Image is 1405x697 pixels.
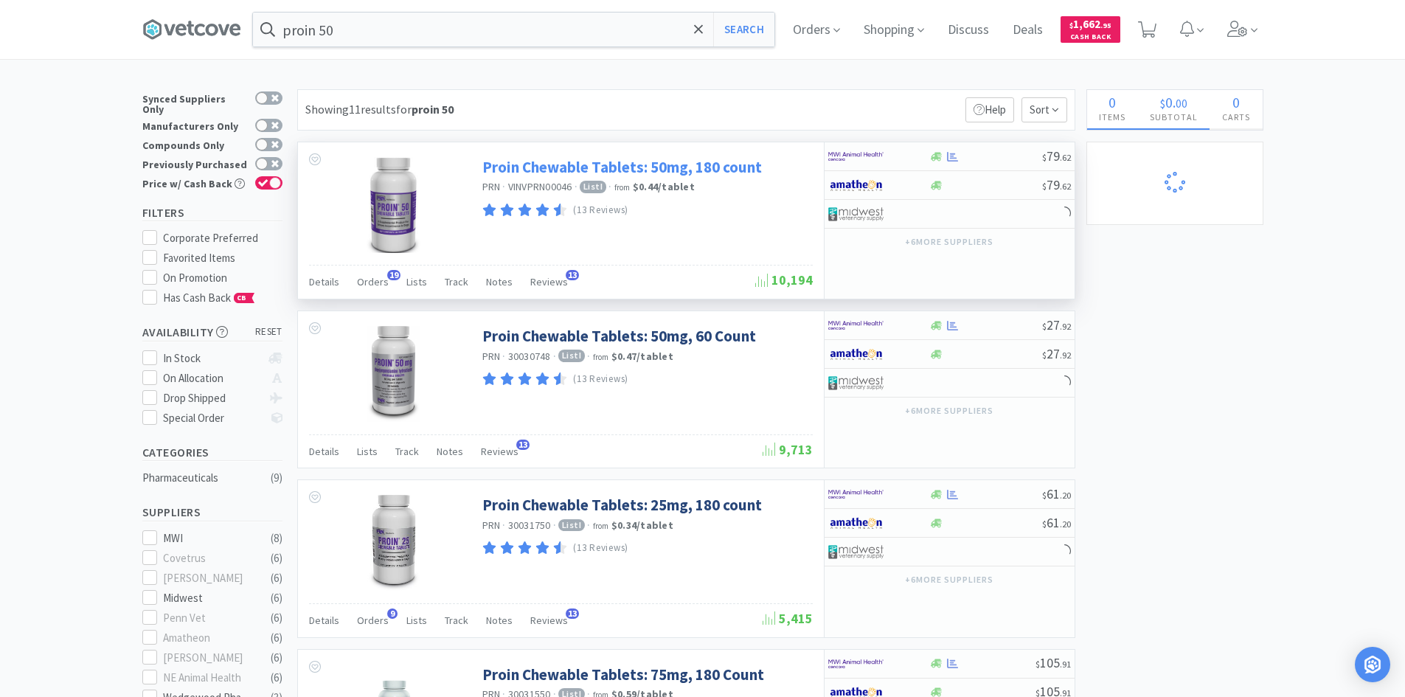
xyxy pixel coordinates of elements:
[163,249,282,267] div: Favorited Items
[1042,519,1047,530] span: $
[1035,659,1040,670] span: $
[163,389,261,407] div: Drop Shipped
[163,291,255,305] span: Has Cash Back
[482,519,501,532] a: PRN
[406,275,427,288] span: Lists
[357,445,378,458] span: Lists
[1176,96,1187,111] span: 00
[1355,647,1390,682] div: Open Intercom Messenger
[1100,21,1111,30] span: . 95
[309,275,339,288] span: Details
[271,609,282,627] div: ( 6 )
[508,519,551,532] span: 30031750
[163,409,261,427] div: Special Order
[482,157,762,177] a: Proin Chewable Tablets: 50mg, 180 count
[1021,97,1067,122] span: Sort
[587,519,590,532] span: ·
[271,669,282,687] div: ( 6 )
[1210,110,1263,124] h4: Carts
[1069,17,1111,31] span: 1,662
[828,174,884,196] img: 3331a67d23dc422aa21b1ec98afbf632_11.png
[558,350,586,361] span: List I
[163,649,254,667] div: [PERSON_NAME]
[763,441,813,458] span: 9,713
[611,519,673,532] strong: $0.34 / tablet
[163,629,254,647] div: Amatheon
[1087,110,1138,124] h4: Items
[614,182,631,193] span: from
[1042,345,1071,362] span: 27
[608,180,611,193] span: ·
[1165,93,1173,111] span: 0
[713,13,774,46] button: Search
[142,138,248,150] div: Compounds Only
[633,180,695,193] strong: $0.44 / tablet
[406,614,427,627] span: Lists
[142,157,248,170] div: Previously Purchased
[482,350,501,363] a: PRN
[593,521,609,531] span: from
[1042,321,1047,332] span: $
[271,569,282,587] div: ( 6 )
[1069,21,1073,30] span: $
[1061,10,1120,49] a: $1,662.95Cash Back
[1042,181,1047,192] span: $
[1007,24,1049,37] a: Deals
[828,653,884,675] img: f6b2451649754179b5b4e0c70c3f7cb0_2.png
[1060,490,1071,501] span: . 20
[142,324,282,341] h5: Availability
[357,275,389,288] span: Orders
[163,229,282,247] div: Corporate Preferred
[1060,152,1071,163] span: . 62
[1069,33,1111,43] span: Cash Back
[1138,95,1210,110] div: .
[271,530,282,547] div: ( 8 )
[566,270,579,280] span: 13
[309,614,339,627] span: Details
[1042,350,1047,361] span: $
[142,444,282,461] h5: Categories
[755,271,813,288] span: 10,194
[530,614,568,627] span: Reviews
[482,180,501,193] a: PRN
[367,326,419,422] img: 42d83e3d9cc7442a88f0841cc2af1e8d_42671.jpeg
[587,350,590,363] span: ·
[412,102,454,117] strong: proin 50
[346,495,442,591] img: 030e4e5a17f74541835613ec8262c4bd_43254.jpeg
[566,608,579,619] span: 13
[508,180,572,193] span: VINVPRN00046
[163,669,254,687] div: NE Animal Health
[305,100,454,119] div: Showing 11 results
[253,13,774,46] input: Search by item, sku, manufacturer, ingredient, size...
[1042,490,1047,501] span: $
[163,530,254,547] div: MWI
[580,181,607,193] span: List I
[828,314,884,336] img: f6b2451649754179b5b4e0c70c3f7cb0_2.png
[828,145,884,167] img: f6b2451649754179b5b4e0c70c3f7cb0_2.png
[395,445,419,458] span: Track
[898,400,1000,421] button: +6more suppliers
[502,350,505,363] span: ·
[828,512,884,534] img: 3331a67d23dc422aa21b1ec98afbf632_11.png
[573,541,628,556] p: (13 Reviews)
[828,483,884,505] img: f6b2451649754179b5b4e0c70c3f7cb0_2.png
[163,609,254,627] div: Penn Vet
[1042,514,1071,531] span: 61
[593,352,609,362] span: from
[1042,148,1071,164] span: 79
[481,445,518,458] span: Reviews
[1138,110,1210,124] h4: Subtotal
[828,343,884,365] img: 3331a67d23dc422aa21b1ec98afbf632_11.png
[558,519,586,531] span: List I
[502,180,505,193] span: ·
[142,91,248,114] div: Synced Suppliers Only
[271,469,282,487] div: ( 9 )
[1232,93,1240,111] span: 0
[486,614,513,627] span: Notes
[163,350,261,367] div: In Stock
[573,203,628,218] p: (13 Reviews)
[828,541,884,563] img: 4dd14cff54a648ac9e977f0c5da9bc2e_5.png
[516,440,530,450] span: 13
[828,372,884,394] img: 4dd14cff54a648ac9e977f0c5da9bc2e_5.png
[898,569,1000,590] button: +6more suppliers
